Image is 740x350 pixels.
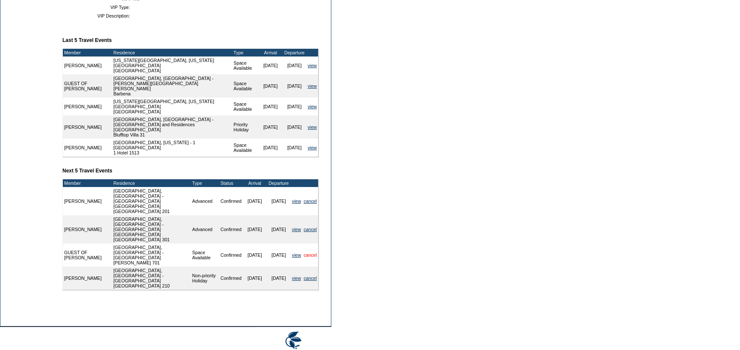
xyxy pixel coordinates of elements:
td: [DATE] [259,74,283,98]
td: [GEOGRAPHIC_DATA], [GEOGRAPHIC_DATA] - [GEOGRAPHIC_DATA] [GEOGRAPHIC_DATA] [GEOGRAPHIC_DATA] 301 [112,215,191,243]
td: [GEOGRAPHIC_DATA], [GEOGRAPHIC_DATA] - [PERSON_NAME][GEOGRAPHIC_DATA][PERSON_NAME] Barbena [112,74,232,98]
a: view [308,125,317,130]
td: Confirmed [219,267,243,290]
a: view [308,145,317,150]
td: [DATE] [267,243,291,267]
a: view [292,199,301,204]
td: [DATE] [283,74,307,98]
td: Priority Holiday [232,116,258,139]
td: Confirmed [219,243,243,267]
a: view [308,63,317,68]
td: [DATE] [243,267,267,290]
td: Space Available [232,139,258,157]
td: [DATE] [283,56,307,74]
td: [DATE] [259,98,283,116]
a: view [292,276,301,281]
td: [GEOGRAPHIC_DATA], [GEOGRAPHIC_DATA] - [GEOGRAPHIC_DATA] [PERSON_NAME] 701 [112,243,191,267]
td: Space Available [191,243,219,267]
a: cancel [304,276,317,281]
td: [DATE] [259,139,283,157]
a: cancel [304,252,317,258]
td: [DATE] [283,98,307,116]
td: [DATE] [243,215,267,243]
td: [DATE] [283,116,307,139]
td: Residence [112,179,191,187]
td: [DATE] [267,187,291,215]
td: [GEOGRAPHIC_DATA], [US_STATE] - 1 [GEOGRAPHIC_DATA] 1 Hotel 1513 [112,139,232,157]
td: [DATE] [267,267,291,290]
td: [PERSON_NAME] [63,215,109,243]
td: [PERSON_NAME] [63,116,112,139]
td: [DATE] [259,116,283,139]
a: cancel [304,199,317,204]
td: [DATE] [259,56,283,74]
a: view [292,252,301,258]
td: VIP Description: [66,13,130,18]
td: Status [219,179,243,187]
b: Next 5 Travel Events [62,168,112,174]
td: [GEOGRAPHIC_DATA], [GEOGRAPHIC_DATA] - [GEOGRAPHIC_DATA] [GEOGRAPHIC_DATA] 210 [112,267,191,290]
td: Advanced [191,187,219,215]
td: VIP Type: [66,5,130,10]
td: Space Available [232,98,258,116]
td: [US_STATE][GEOGRAPHIC_DATA], [US_STATE][GEOGRAPHIC_DATA] [GEOGRAPHIC_DATA] [112,56,232,74]
td: Residence [112,49,232,56]
td: [DATE] [243,187,267,215]
td: Member [63,49,112,56]
td: [GEOGRAPHIC_DATA], [GEOGRAPHIC_DATA] - [GEOGRAPHIC_DATA] [GEOGRAPHIC_DATA] [GEOGRAPHIC_DATA] 201 [112,187,191,215]
a: view [308,83,317,89]
td: Departure [283,49,307,56]
td: [PERSON_NAME] [63,139,112,157]
td: [DATE] [283,139,307,157]
td: Confirmed [219,215,243,243]
td: Member [63,179,109,187]
td: Type [232,49,258,56]
td: Advanced [191,215,219,243]
a: cancel [304,227,317,232]
td: Space Available [232,56,258,74]
td: Space Available [232,74,258,98]
td: Arrival [259,49,283,56]
td: [DATE] [267,215,291,243]
td: [PERSON_NAME] [63,267,109,290]
td: GUEST OF [PERSON_NAME] [63,243,109,267]
td: Confirmed [219,187,243,215]
td: Arrival [243,179,267,187]
td: GUEST OF [PERSON_NAME] [63,74,112,98]
td: [US_STATE][GEOGRAPHIC_DATA], [US_STATE][GEOGRAPHIC_DATA] [GEOGRAPHIC_DATA] [112,98,232,116]
td: [PERSON_NAME] [63,187,109,215]
a: view [292,227,301,232]
td: Type [191,179,219,187]
td: [GEOGRAPHIC_DATA], [GEOGRAPHIC_DATA] - [GEOGRAPHIC_DATA] and Residences [GEOGRAPHIC_DATA] Bluffto... [112,116,232,139]
td: [DATE] [243,243,267,267]
td: Non-priority Holiday [191,267,219,290]
td: Departure [267,179,291,187]
b: Last 5 Travel Events [62,37,112,43]
td: [PERSON_NAME] [63,98,112,116]
a: view [308,104,317,109]
td: [PERSON_NAME] [63,56,112,74]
